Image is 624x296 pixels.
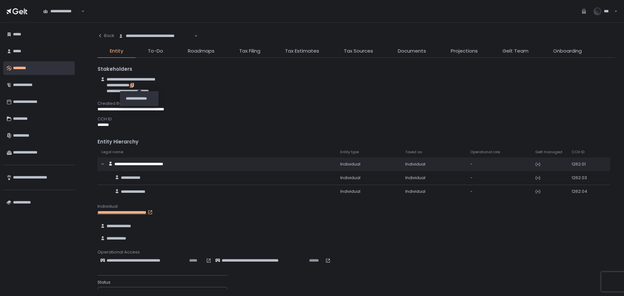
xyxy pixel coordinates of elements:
[572,175,594,181] div: 1262.03
[470,150,500,154] span: Operational role
[97,116,615,122] div: CCH ID
[405,150,422,154] span: Taxed as
[405,189,462,194] div: Individual
[97,33,114,39] div: Back
[193,33,194,39] input: Search for option
[80,8,81,15] input: Search for option
[188,47,214,55] span: Roadmaps
[572,150,584,154] span: CCH ID
[239,47,260,55] span: Tax Filing
[398,47,426,55] span: Documents
[97,66,615,73] div: Stakeholders
[97,203,615,209] div: Individual
[97,138,615,146] div: Entity Hierarchy
[572,161,594,167] div: 1262.01
[470,175,527,181] div: -
[97,279,110,285] span: Status
[553,47,582,55] span: Onboarding
[110,47,123,55] span: Entity
[148,47,163,55] span: To-Do
[114,29,198,43] div: Search for option
[97,249,615,255] div: Operational Access
[572,189,594,194] div: 1262.04
[470,161,527,167] div: -
[340,150,359,154] span: Entity type
[340,175,397,181] div: Individual
[502,47,528,55] span: Gelt Team
[344,47,373,55] span: Tax Sources
[470,189,527,194] div: -
[405,175,462,181] div: Individual
[39,5,84,18] div: Search for option
[97,29,114,42] button: Back
[405,161,462,167] div: Individual
[340,161,397,167] div: Individual
[97,101,615,106] div: Created By
[340,189,397,194] div: Individual
[535,150,562,154] span: Gelt managed
[101,150,123,154] span: Legal name
[451,47,478,55] span: Projections
[285,47,319,55] span: Tax Estimates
